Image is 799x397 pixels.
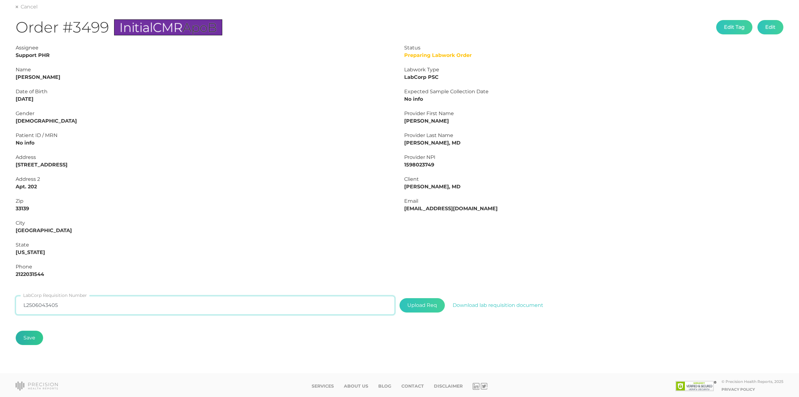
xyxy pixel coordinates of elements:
a: Cancel [16,4,38,10]
button: Save [16,331,43,345]
div: Expected Sample Collection Date [404,88,783,95]
strong: 1598023749 [404,162,434,168]
strong: [GEOGRAPHIC_DATA] [16,227,72,233]
div: Address 2 [16,176,395,183]
span: Upload Req [399,298,445,313]
strong: [PERSON_NAME] [16,74,60,80]
strong: [PERSON_NAME], MD [404,184,460,190]
span: CMR [153,20,183,35]
a: Privacy Policy [721,387,755,392]
strong: [PERSON_NAME], MD [404,140,460,146]
strong: No info [404,96,423,102]
div: Client [404,176,783,183]
div: Name [16,66,395,74]
button: Download lab requisition document [445,298,551,313]
strong: Support PHR [16,52,50,58]
a: Blog [378,384,391,389]
strong: LabCorp PSC [404,74,439,80]
span: Preparing Labwork Order [404,52,472,58]
strong: [PERSON_NAME] [404,118,449,124]
div: City [16,219,395,227]
strong: [US_STATE] [16,249,45,255]
div: Patient ID / MRN [16,132,395,139]
strong: Apt. 202 [16,184,37,190]
div: Email [404,197,783,205]
div: © Precision Health Reports, 2025 [721,379,783,384]
h1: Order #3499 [16,18,222,37]
div: Assignee [16,44,395,52]
div: Gender [16,110,395,117]
a: Contact [401,384,424,389]
span: ApoB [183,20,217,35]
img: SSL site seal - click to verify [676,381,716,391]
strong: [DEMOGRAPHIC_DATA] [16,118,77,124]
div: Provider NPI [404,154,783,161]
div: Labwork Type [404,66,783,74]
strong: 2122031544 [16,271,44,277]
button: Edit Tag [716,20,752,34]
strong: 33139 [16,206,29,211]
strong: [DATE] [16,96,33,102]
div: Date of Birth [16,88,395,95]
button: Edit [757,20,783,34]
div: Status [404,44,783,52]
span: Initial [119,20,153,35]
input: LabCorp Requisition Number [16,296,395,315]
strong: [STREET_ADDRESS] [16,162,68,168]
strong: No info [16,140,34,146]
div: Provider First Name [404,110,783,117]
div: Zip [16,197,395,205]
a: Disclaimer [434,384,463,389]
div: State [16,241,395,249]
div: Phone [16,263,395,271]
a: About Us [344,384,368,389]
div: Address [16,154,395,161]
strong: [EMAIL_ADDRESS][DOMAIN_NAME] [404,206,498,211]
div: Provider Last Name [404,132,783,139]
a: Services [312,384,334,389]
